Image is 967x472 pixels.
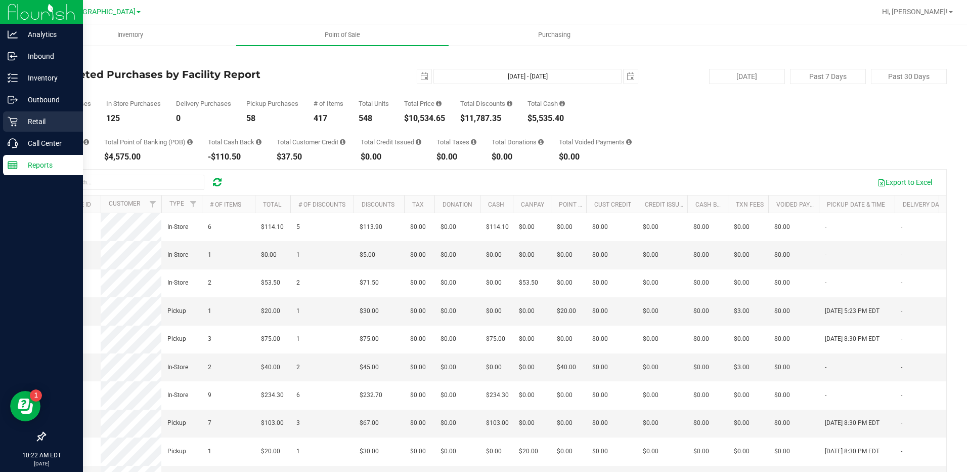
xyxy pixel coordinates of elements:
div: In Store Purchases [106,100,161,107]
span: - [901,363,902,372]
a: Inventory [24,24,236,46]
span: $0.00 [519,334,535,344]
span: - [825,390,826,400]
span: Pickup [167,306,186,316]
span: $0.00 [410,390,426,400]
span: $234.30 [261,390,284,400]
span: - [825,363,826,372]
span: $0.00 [441,447,456,456]
span: $0.00 [774,447,790,456]
div: 417 [314,114,343,123]
span: $0.00 [519,363,535,372]
span: $0.00 [693,222,709,232]
span: - [901,334,902,344]
a: Credit Issued [645,201,687,208]
h4: Completed Purchases by Facility Report [45,69,345,80]
button: [DATE] [709,69,785,84]
span: - [901,390,902,400]
span: $114.10 [486,222,509,232]
inline-svg: Analytics [8,29,18,40]
span: $30.00 [360,306,379,316]
div: Pickup Purchases [246,100,298,107]
inline-svg: Retail [8,116,18,127]
i: Sum of all voided payment transaction amounts, excluding tips and transaction fees, for all purch... [626,139,632,145]
span: $0.00 [557,447,573,456]
span: Pickup [167,418,186,428]
span: $0.00 [410,334,426,344]
span: $0.00 [410,278,426,288]
span: $3.00 [734,363,750,372]
span: $0.00 [592,222,608,232]
div: Total Cash Back [208,139,261,145]
div: Total Price [404,100,445,107]
span: $0.00 [693,390,709,400]
span: $0.00 [441,278,456,288]
span: [DATE] 8:30 PM EDT [825,418,880,428]
div: Total Taxes [436,139,476,145]
span: $0.00 [774,390,790,400]
span: - [825,278,826,288]
span: $232.70 [360,390,382,400]
span: $0.00 [441,250,456,260]
span: $0.00 [693,250,709,260]
span: $0.00 [774,222,790,232]
span: 1 [208,447,211,456]
span: $0.00 [557,250,573,260]
i: Sum of the total prices of all purchases in the date range. [436,100,442,107]
span: $0.00 [261,250,277,260]
span: 5 [296,222,300,232]
div: $11,787.35 [460,114,512,123]
div: Total Voided Payments [559,139,632,145]
div: $0.00 [492,153,544,161]
span: 1 [208,250,211,260]
span: $0.00 [734,278,750,288]
span: $114.10 [261,222,284,232]
span: $0.00 [734,250,750,260]
div: Total Credit Issued [361,139,421,145]
span: In-Store [167,390,188,400]
i: Sum of the cash-back amounts from rounded-up electronic payments for all purchases in the date ra... [256,139,261,145]
a: Point of Sale [236,24,448,46]
div: -$110.50 [208,153,261,161]
span: $0.00 [774,250,790,260]
a: Cash [488,201,504,208]
span: - [901,222,902,232]
a: Purchasing [449,24,661,46]
span: $0.00 [592,278,608,288]
button: Export to Excel [871,174,939,191]
inline-svg: Inbound [8,51,18,61]
span: Inventory [104,30,157,40]
span: $40.00 [557,363,576,372]
div: Total Donations [492,139,544,145]
span: $0.00 [441,363,456,372]
span: $0.00 [592,418,608,428]
div: Delivery Purchases [176,100,231,107]
div: 548 [359,114,389,123]
span: $0.00 [734,334,750,344]
inline-svg: Reports [8,160,18,170]
span: $75.00 [360,334,379,344]
a: Total [263,201,281,208]
span: $0.00 [410,447,426,456]
span: - [901,418,902,428]
iframe: Resource center [10,391,40,421]
span: $0.00 [519,390,535,400]
span: $0.00 [774,334,790,344]
span: $67.00 [360,418,379,428]
span: $0.00 [774,306,790,316]
a: Point of Banking (POB) [559,201,631,208]
span: 1 [296,334,300,344]
button: Past 30 Days [871,69,947,84]
a: Delivery Date [903,201,946,208]
div: 125 [106,114,161,123]
span: $20.00 [261,447,280,456]
span: [DATE] 8:30 PM EDT [825,334,880,344]
i: Sum of the successful, non-voided payments using account credit for all purchases in the date range. [340,139,345,145]
span: $0.00 [592,390,608,400]
a: Donation [443,201,472,208]
a: Cust Credit [594,201,631,208]
span: 1 [296,306,300,316]
span: Pickup [167,334,186,344]
div: $37.50 [277,153,345,161]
